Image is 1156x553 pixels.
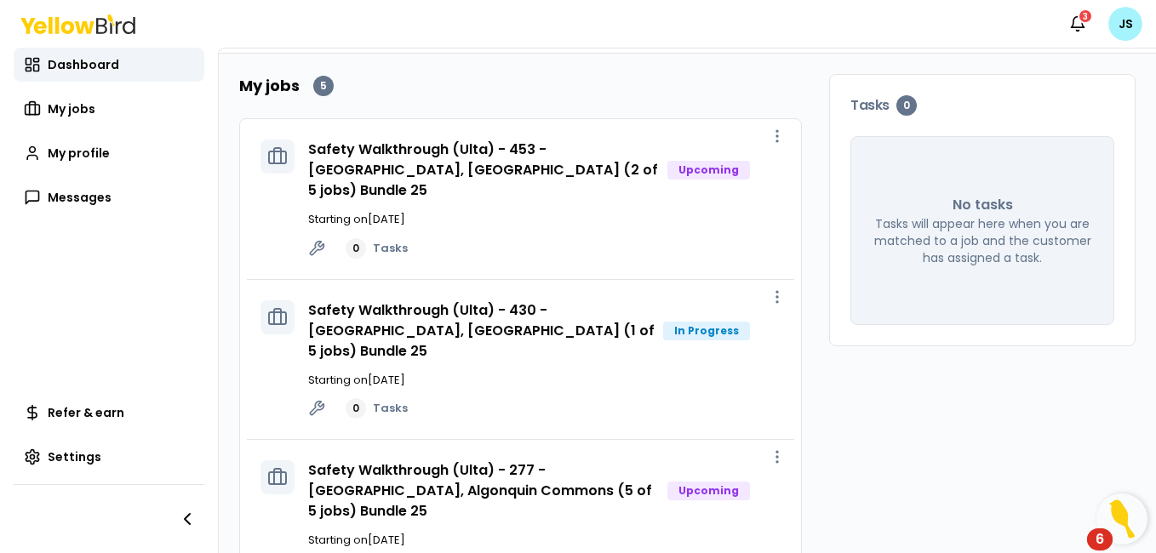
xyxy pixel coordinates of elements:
[896,95,917,116] div: 0
[1061,7,1095,41] button: 3
[14,92,204,126] a: My jobs
[48,404,124,421] span: Refer & earn
[667,161,750,180] div: Upcoming
[1096,493,1147,544] button: Open Resource Center, 6 new notifications
[872,215,1093,266] p: Tasks will appear here when you are matched to a job and the customer has assigned a task.
[14,440,204,474] a: Settings
[308,372,781,389] p: Starting on [DATE]
[346,238,408,259] a: 0Tasks
[14,180,204,214] a: Messages
[346,238,366,259] div: 0
[239,74,300,98] h2: My jobs
[48,145,110,162] span: My profile
[14,48,204,82] a: Dashboard
[953,195,1013,215] p: No tasks
[313,76,334,96] div: 5
[346,398,408,419] a: 0Tasks
[1078,9,1093,24] div: 3
[14,136,204,170] a: My profile
[48,100,95,117] span: My jobs
[48,56,119,73] span: Dashboard
[667,482,750,500] div: Upcoming
[850,95,1114,116] h3: Tasks
[14,396,204,430] a: Refer & earn
[308,300,655,361] a: Safety Walkthrough (Ulta) - 430 - [GEOGRAPHIC_DATA], [GEOGRAPHIC_DATA] (1 of 5 jobs) Bundle 25
[308,460,652,521] a: Safety Walkthrough (Ulta) - 277 - [GEOGRAPHIC_DATA], Algonquin Commons (5 of 5 jobs) Bundle 25
[48,189,112,206] span: Messages
[308,532,781,549] p: Starting on [DATE]
[48,448,101,465] span: Settings
[308,211,781,228] p: Starting on [DATE]
[308,140,658,200] a: Safety Walkthrough (Ulta) - 453 - [GEOGRAPHIC_DATA], [GEOGRAPHIC_DATA] (2 of 5 jobs) Bundle 25
[346,398,366,419] div: 0
[663,322,750,340] div: In Progress
[1108,7,1142,41] span: JS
